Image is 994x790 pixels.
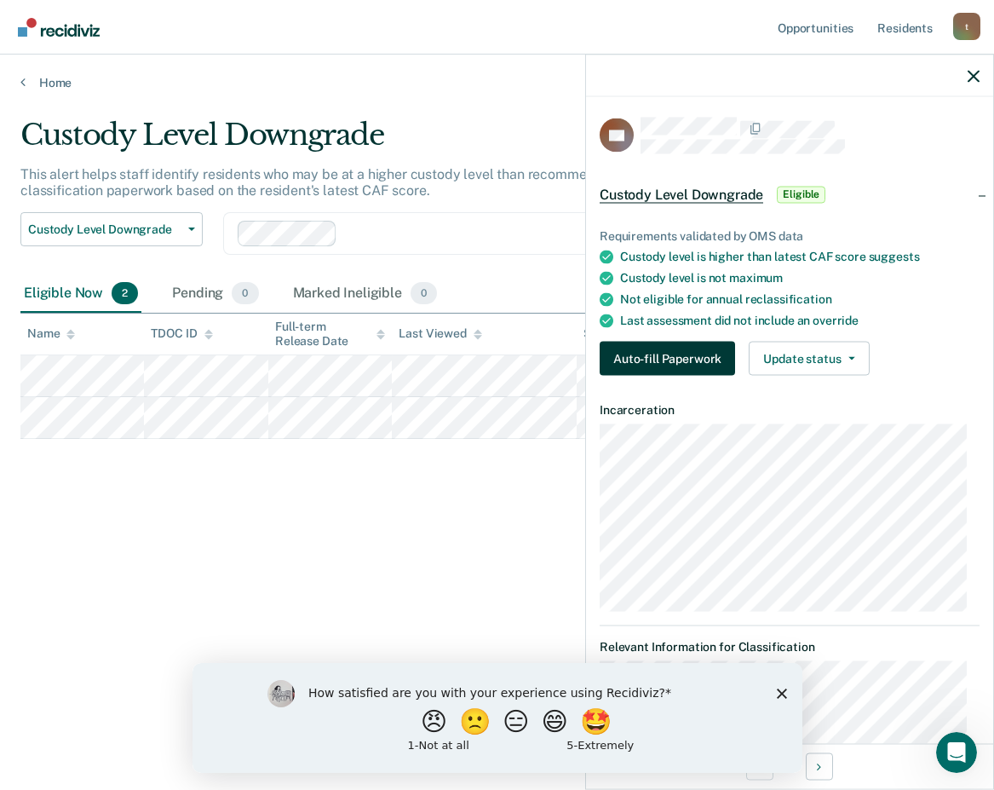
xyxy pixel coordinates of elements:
[806,753,833,780] button: Next Opportunity
[620,271,980,285] div: Custody level is not
[192,663,802,773] iframe: Survey by Kim from Recidiviz
[20,75,974,90] a: Home
[18,18,100,37] img: Recidiviz
[20,118,915,166] div: Custody Level Downgrade
[953,13,980,40] button: Profile dropdown button
[28,222,181,237] span: Custody Level Downgrade
[275,320,385,349] div: Full-term Release Date
[600,403,980,418] dt: Incarceration
[411,282,437,304] span: 0
[290,275,441,313] div: Marked Ineligible
[232,282,258,304] span: 0
[600,640,980,654] dt: Relevant Information for Classification
[20,166,889,199] p: This alert helps staff identify residents who may be at a higher custody level than recommended a...
[586,167,993,222] div: Custody Level DowngradeEligible
[169,275,261,313] div: Pending
[749,342,869,376] button: Update status
[600,228,980,243] div: Requirements validated by OMS data
[620,314,980,328] div: Last assessment did not include an
[600,342,742,376] a: Navigate to form link
[620,250,980,264] div: Custody level is higher than latest CAF score
[869,250,920,263] span: suggests
[777,186,825,203] span: Eligible
[745,292,832,306] span: reclassification
[27,326,75,341] div: Name
[112,282,138,304] span: 2
[20,275,141,313] div: Eligible Now
[583,326,620,341] div: Status
[151,326,212,341] div: TDOC ID
[600,186,763,203] span: Custody Level Downgrade
[620,292,980,307] div: Not eligible for annual
[600,342,735,376] button: Auto-fill Paperwork
[399,326,481,341] div: Last Viewed
[729,271,783,285] span: maximum
[953,13,980,40] div: t
[936,732,977,773] iframe: Intercom live chat
[813,314,859,327] span: override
